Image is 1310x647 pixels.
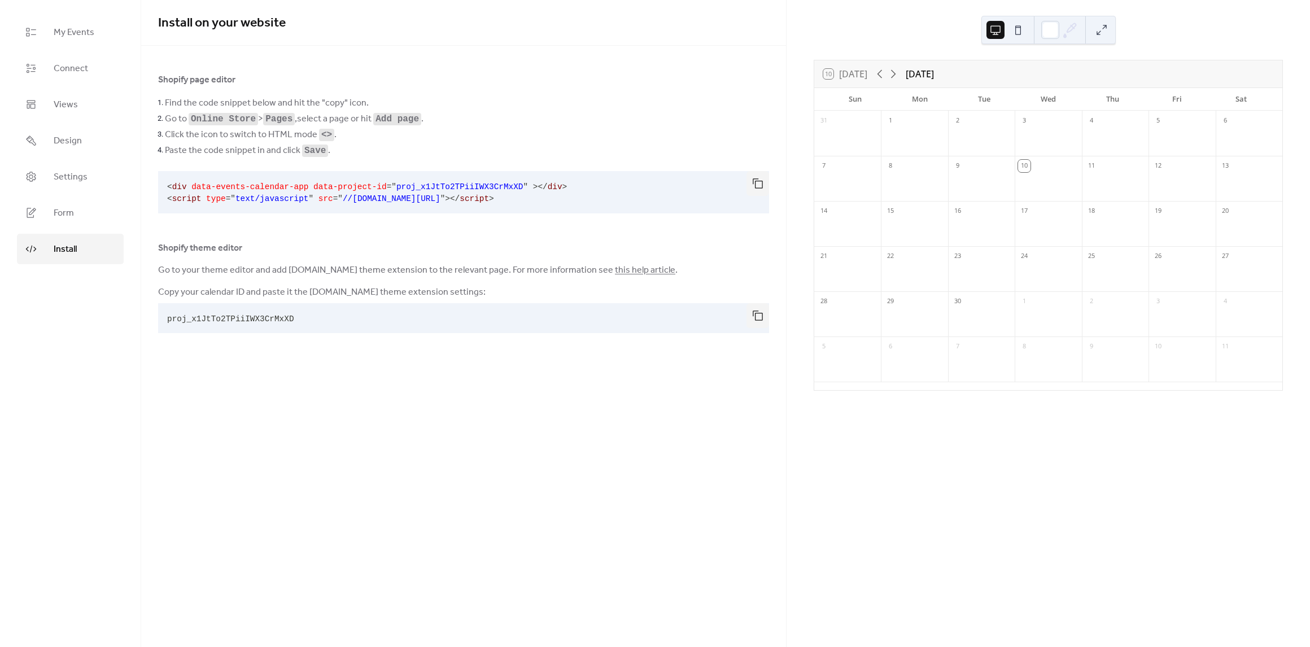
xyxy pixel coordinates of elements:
span: < [167,182,172,191]
a: Settings [17,161,124,192]
div: 4 [1219,295,1232,308]
div: 9 [951,160,964,172]
div: Sun [823,88,888,111]
div: 13 [1219,160,1232,172]
div: Mon [888,88,952,111]
div: 27 [1219,250,1232,263]
span: < [167,194,172,203]
div: 1 [884,115,897,127]
span: text/javascript [235,194,309,203]
div: 9 [1085,340,1098,353]
code: <> [321,130,332,140]
code: Add page [375,114,419,124]
span: Go to your theme editor and add [DOMAIN_NAME] theme extension to the relevant page. For more info... [158,264,678,277]
span: data-project-id [313,182,387,191]
div: 3 [1152,295,1164,308]
span: Shopify theme editor [158,242,242,255]
span: Go to > , select a page or hit . [165,112,423,126]
a: Views [17,89,124,120]
span: = [387,182,392,191]
div: [DATE] [906,67,934,81]
span: div [548,182,562,191]
div: 25 [1085,250,1098,263]
span: Find the code snippet below and hit the "copy" icon. [165,97,369,110]
div: 23 [951,250,964,263]
span: Form [54,207,74,220]
span: > [445,194,450,203]
div: 8 [884,160,897,172]
div: 5 [1152,115,1164,127]
span: Design [54,134,82,148]
span: data-events-calendar-app [191,182,308,191]
div: 12 [1152,160,1164,172]
span: script [460,194,489,203]
div: Fri [1145,88,1209,111]
div: 26 [1152,250,1164,263]
div: 17 [1018,205,1030,217]
code: Pages [265,114,292,124]
code: Save [304,146,326,156]
span: Install [54,243,77,256]
div: 21 [818,250,830,263]
div: 7 [951,340,964,353]
div: 3 [1018,115,1030,127]
span: = [333,194,338,203]
span: " [308,194,313,203]
a: Connect [17,53,124,84]
a: My Events [17,17,124,47]
span: proj_x1JtTo2TPiiIWX3CrMxXD [396,182,523,191]
span: type [206,194,226,203]
span: script [172,194,202,203]
div: Tue [952,88,1016,111]
div: 10 [1152,340,1164,353]
div: 19 [1152,205,1164,217]
div: 29 [884,295,897,308]
span: Click the icon to switch to HTML mode . [165,128,337,142]
div: 18 [1085,205,1098,217]
span: div [172,182,187,191]
div: 2 [1085,295,1098,308]
div: 8 [1018,340,1030,353]
div: Thu [1080,88,1145,111]
a: Form [17,198,124,228]
div: 5 [818,340,830,353]
div: 11 [1219,340,1232,353]
a: Install [17,234,124,264]
div: 20 [1219,205,1232,217]
div: 1 [1018,295,1030,308]
span: src [318,194,333,203]
span: " [523,182,528,191]
div: 15 [884,205,897,217]
div: 2 [951,115,964,127]
div: 7 [818,160,830,172]
span: Paste the code snippet in and click . [165,144,330,158]
span: > [533,182,538,191]
div: 28 [818,295,830,308]
span: My Events [54,26,94,40]
div: 4 [1085,115,1098,127]
div: 22 [884,250,897,263]
span: " [440,194,446,203]
div: 14 [818,205,830,217]
span: Install on your website [158,11,286,36]
span: " [338,194,343,203]
span: > [489,194,494,203]
code: Online Store [191,114,256,124]
span: = [226,194,231,203]
div: 6 [1219,115,1232,127]
div: 30 [951,295,964,308]
span: Shopify page editor [158,73,235,87]
div: Sat [1209,88,1273,111]
div: 10 [1018,160,1030,172]
span: proj_x1JtTo2TPiiIWX3CrMxXD [167,314,294,323]
span: " [391,182,396,191]
span: > [562,182,567,191]
span: //[DOMAIN_NAME][URL] [343,194,440,203]
span: </ [450,194,460,203]
a: this help article [615,261,675,279]
span: Copy your calendar ID and paste it the [DOMAIN_NAME] theme extension settings: [158,286,486,299]
span: Connect [54,62,88,76]
div: 11 [1085,160,1098,172]
div: Wed [1016,88,1081,111]
div: 6 [884,340,897,353]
